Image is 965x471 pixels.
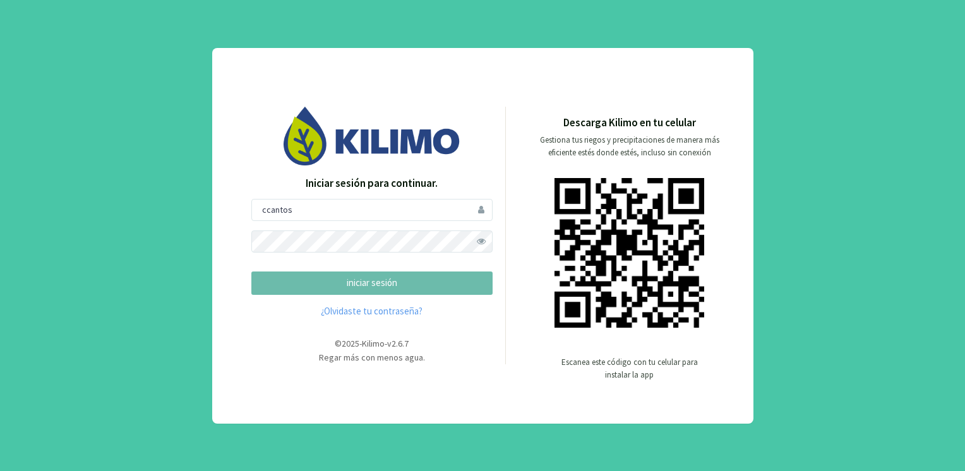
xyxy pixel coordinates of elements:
[385,338,387,349] span: -
[251,199,493,221] input: Usuario
[342,338,359,349] span: 2025
[319,352,425,363] span: Regar más con menos agua.
[251,176,493,192] p: Iniciar sesión para continuar.
[335,338,342,349] span: ©
[560,356,699,381] p: Escanea este código con tu celular para instalar la app
[362,338,385,349] span: Kilimo
[262,276,482,290] p: iniciar sesión
[284,107,460,165] img: Image
[251,271,493,295] button: iniciar sesión
[532,134,727,159] p: Gestiona tus riegos y precipitaciones de manera más eficiente estés donde estés, incluso sin cone...
[554,178,704,328] img: qr code
[563,115,696,131] p: Descarga Kilimo en tu celular
[251,304,493,319] a: ¿Olvidaste tu contraseña?
[359,338,362,349] span: -
[387,338,409,349] span: v2.6.7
